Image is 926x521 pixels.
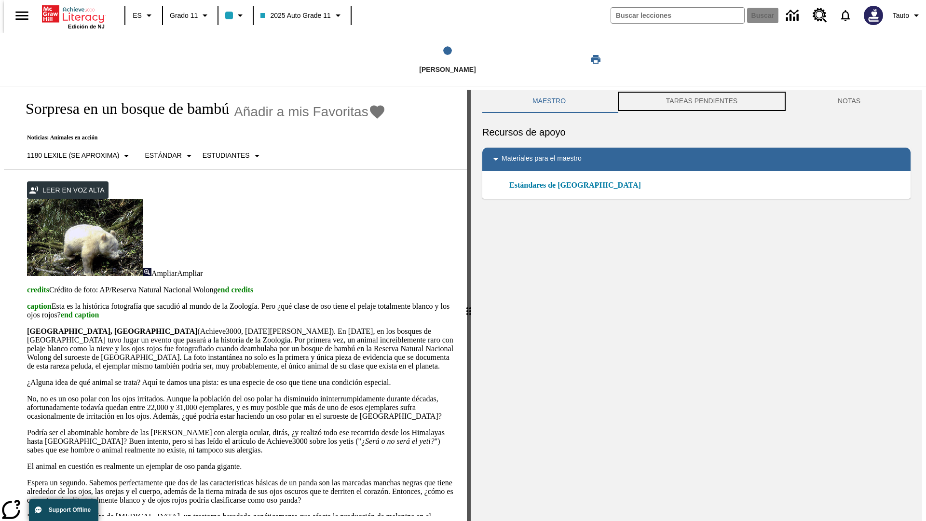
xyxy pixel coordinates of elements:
[4,90,467,516] div: reading
[580,51,611,68] button: Imprimir
[502,153,582,165] p: Materiales para el maestro
[27,199,143,276] img: los pandas albinos en China a veces son confundidos con osos polares
[27,378,455,387] p: ¿Alguna idea de qué animal se trata? Aquí te damos una pista: es una especie de oso que tiene una...
[471,90,922,521] div: activity
[141,147,198,165] button: Tipo de apoyo, Estándar
[419,66,476,73] span: [PERSON_NAME]
[482,90,616,113] button: Maestro
[864,6,883,25] img: Avatar
[27,327,197,335] strong: [GEOGRAPHIC_DATA], [GEOGRAPHIC_DATA]
[27,286,455,294] p: Crédito de foto: AP/Reserva Natural Nacional Wolong
[780,2,807,29] a: Centro de información
[27,302,52,310] span: caption
[361,437,435,445] em: ¿Será o no será el yeti?
[27,181,109,199] button: Leer en voz alta
[27,479,455,505] p: Espera un segundo. Sabemos perfectamente que dos de las caracteristicas básicas de un panda son l...
[15,100,229,118] h1: Sorpresa en un bosque de bambú
[616,90,788,113] button: TAREAS PENDIENTES
[68,24,105,29] span: Edición de NJ
[889,7,926,24] button: Perfil/Configuración
[27,327,455,370] p: (Achieve3000, [DATE][PERSON_NAME]). En [DATE], en los bosques de [GEOGRAPHIC_DATA] tuvo lugar un ...
[23,147,136,165] button: Seleccione Lexile, 1180 Lexile (Se aproxima)
[234,103,386,120] button: Añadir a mis Favoritas - Sorpresa en un bosque de bambú
[27,302,455,319] p: Esta es la histórica fotografía que sacudió al mundo de la Zoología. Pero ¿qué clase de oso tiene...
[27,151,119,161] p: 1180 Lexile (Se aproxima)
[15,134,386,141] p: Noticias: Animales en acción
[61,311,99,319] span: end caption
[133,11,142,21] span: ES
[217,286,253,294] span: end credits
[234,104,368,120] span: Añadir a mis Favoritas
[49,507,91,513] span: Support Offline
[42,3,105,29] div: Portada
[323,33,572,86] button: Lee step 1 of 1
[27,428,455,454] p: Podría ser el abominable hombre de las [PERSON_NAME] con alergia ocular, dirás, ¿y realizó todo e...
[858,3,889,28] button: Escoja un nuevo avatar
[143,268,151,276] img: Ampliar
[260,11,330,21] span: 2025 Auto Grade 11
[203,151,250,161] p: Estudiantes
[27,286,49,294] span: credits
[27,462,455,471] p: El animal en cuestión es realmente un ejemplar de oso panda gigante.
[170,11,198,21] span: Grado 11
[467,90,471,521] div: Pulsa la tecla de intro o la barra espaciadora y luego presiona las flechas de derecha e izquierd...
[8,1,36,30] button: Abrir el menú lateral
[611,8,744,23] input: Buscar campo
[482,124,911,140] h6: Recursos de apoyo
[807,2,833,28] a: Centro de recursos, Se abrirá en una pestaña nueva.
[833,3,858,28] a: Notificaciones
[29,499,98,521] button: Support Offline
[893,11,909,21] span: Tauto
[509,179,647,191] a: Estándares de [GEOGRAPHIC_DATA]
[221,7,250,24] button: El color de la clase es azul claro. Cambiar el color de la clase.
[482,90,911,113] div: Instructional Panel Tabs
[257,7,347,24] button: Clase: 2025 Auto Grade 11, Selecciona una clase
[199,147,267,165] button: Seleccionar estudiante
[177,269,203,277] span: Ampliar
[128,7,159,24] button: Lenguaje: ES, Selecciona un idioma
[27,395,455,421] p: No, no es un oso polar con los ojos irritados. Aunque la población del oso polar ha disminuido in...
[788,90,911,113] button: NOTAS
[151,269,177,277] span: Ampliar
[145,151,181,161] p: Estándar
[166,7,215,24] button: Grado: Grado 11, Elige un grado
[482,148,911,171] div: Materiales para el maestro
